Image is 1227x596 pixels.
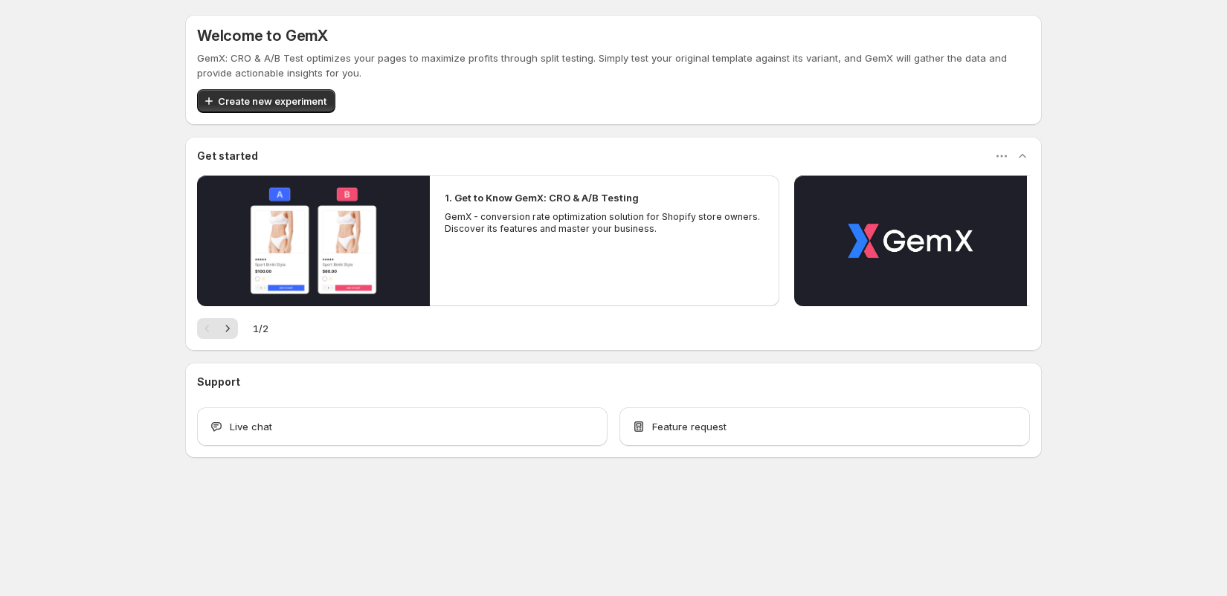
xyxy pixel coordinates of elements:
nav: Pagination [197,318,238,339]
span: Live chat [230,419,272,434]
h2: 1. Get to Know GemX: CRO & A/B Testing [445,190,639,205]
button: Play video [197,175,430,306]
p: GemX: CRO & A/B Test optimizes your pages to maximize profits through split testing. Simply test ... [197,51,1030,80]
button: Play video [794,175,1027,306]
span: 1 / 2 [253,321,268,336]
h5: Welcome to GemX [197,27,328,45]
button: Next [217,318,238,339]
button: Create new experiment [197,89,335,113]
h3: Get started [197,149,258,163]
h3: Support [197,375,240,389]
p: GemX - conversion rate optimization solution for Shopify store owners. Discover its features and ... [445,211,764,235]
span: Feature request [652,419,727,434]
span: Create new experiment [218,94,326,108]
